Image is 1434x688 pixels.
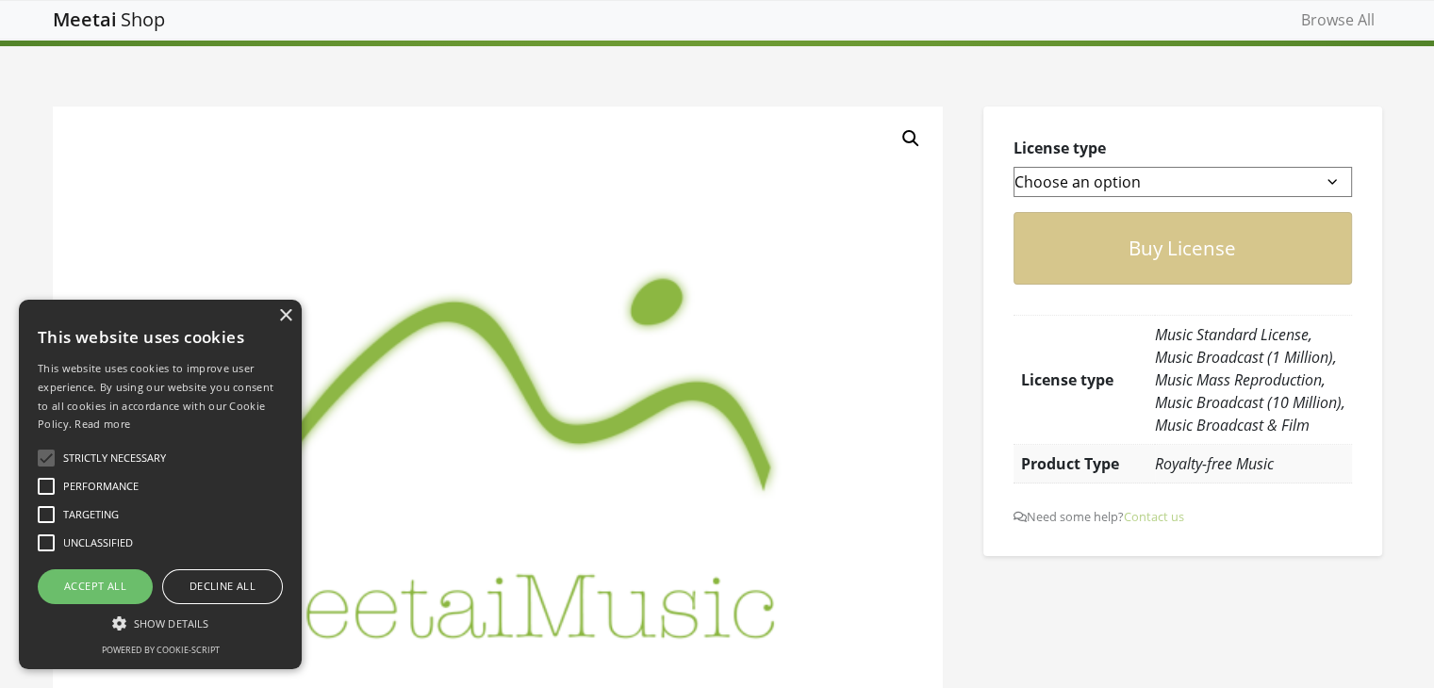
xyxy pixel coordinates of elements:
[53,10,117,29] div: Meetai
[1294,1,1382,39] a: Browse All
[38,361,273,431] span: This website uses cookies to improve user experience. By using our website you consent to all coo...
[38,314,283,359] div: This website uses cookies
[1014,508,1352,526] div: Need some help?
[1014,445,1155,483] th: Product Type
[1014,311,1352,319] iframe: Secure express checkout frame
[1014,137,1106,159] label: License type
[134,616,208,631] span: Show details
[1155,445,1352,483] p: Royalty-free Music
[1155,316,1352,444] p: Music Standard License, Music Broadcast (1 Million), Music Mass Reproduction, Music Broadcast (10...
[162,569,283,603] div: Decline all
[63,507,119,523] span: Targeting
[38,614,283,632] div: Show details
[1014,316,1155,445] th: License type
[117,10,166,29] div: Shop
[74,417,130,431] a: Read more
[53,10,166,29] a: Meetai Shop
[63,535,133,551] span: Unclassified
[1014,315,1352,483] table: Product Details
[102,644,220,656] a: Powered by cookie-script
[63,479,139,495] span: Performance
[1124,508,1184,525] a: Contact us
[894,122,928,156] a: View full-screen image gallery
[1014,212,1352,285] button: Buy License
[63,450,166,467] span: Strictly necessary
[38,569,153,603] div: Accept all
[278,309,292,323] div: Close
